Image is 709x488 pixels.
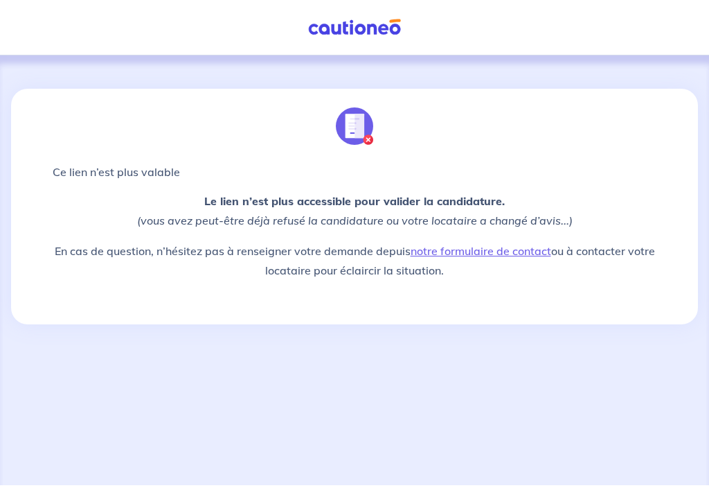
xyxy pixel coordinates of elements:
img: Cautioneo [303,19,406,36]
img: illu_annulation_contrat.svg [336,107,373,145]
em: (vous avez peut-être déjà refusé la candidature ou votre locataire a changé d’avis...) [137,214,573,227]
a: notre formulaire de contact [411,244,551,258]
p: En cas de question, n’hésitez pas à renseigner votre demande depuis ou à contacter votre locatair... [53,241,656,280]
p: Ce lien n’est plus valable [53,164,656,180]
strong: Le lien n’est plus accessible pour valider la candidature. [204,194,505,208]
